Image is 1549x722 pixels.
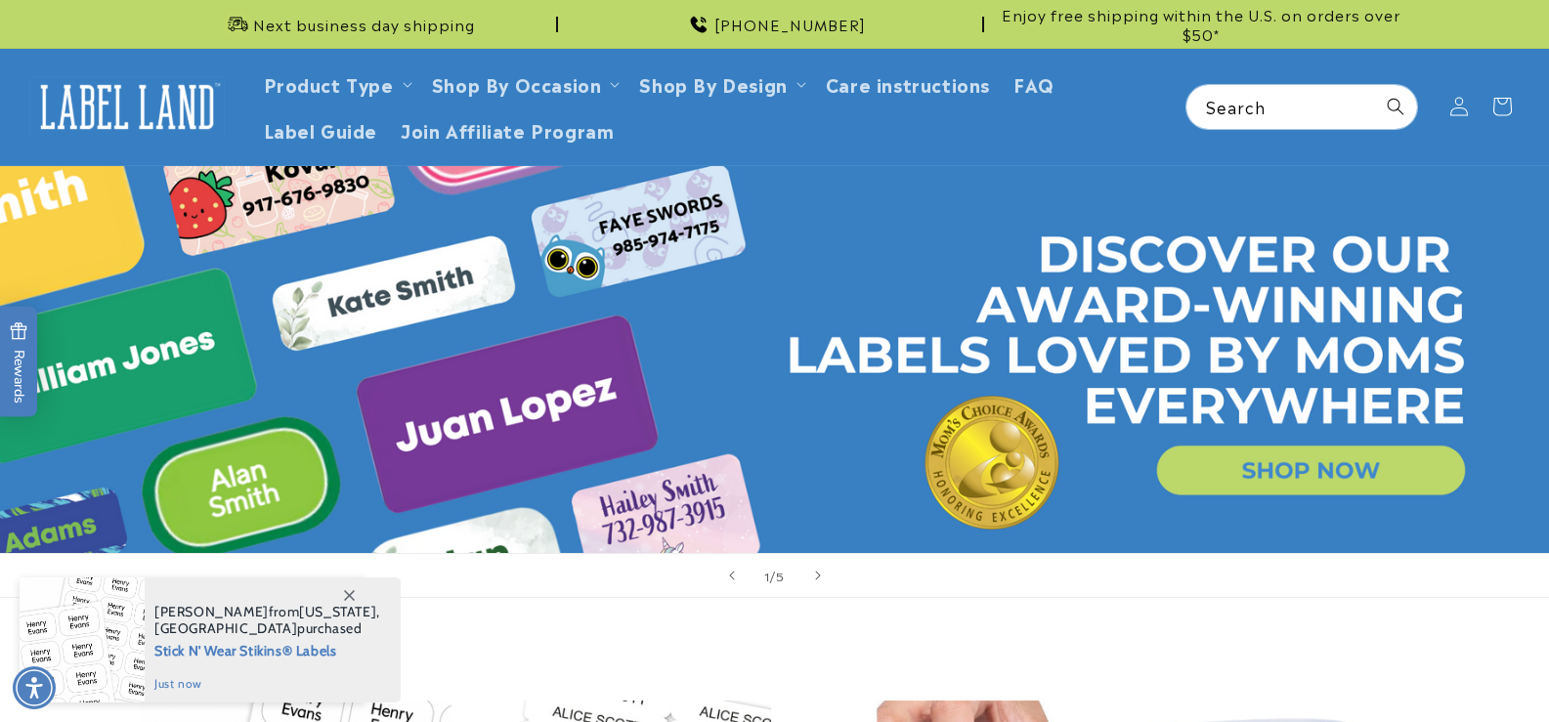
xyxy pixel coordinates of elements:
span: / [770,566,776,585]
span: Label Guide [264,118,378,141]
a: Label Land [22,69,233,145]
h2: Best sellers [140,641,1410,671]
span: just now [154,675,380,693]
span: 5 [776,566,785,585]
div: Accessibility Menu [13,666,56,709]
span: [GEOGRAPHIC_DATA] [154,619,297,637]
a: Join Affiliate Program [389,106,625,152]
summary: Shop By Occasion [420,61,628,106]
span: [PHONE_NUMBER] [714,15,866,34]
span: Shop By Occasion [432,72,602,95]
span: [PERSON_NAME] [154,603,269,620]
summary: Shop By Design [627,61,813,106]
a: Label Guide [252,106,390,152]
a: Product Type [264,70,394,97]
a: FAQ [1002,61,1066,106]
span: 1 [764,566,770,585]
img: Label Land [29,76,225,137]
summary: Product Type [252,61,420,106]
span: Enjoy free shipping within the U.S. on orders over $50* [992,5,1410,43]
span: Join Affiliate Program [401,118,614,141]
button: Search [1374,85,1417,128]
button: Previous slide [710,554,753,597]
span: Care instructions [826,72,990,95]
a: Care instructions [814,61,1002,106]
iframe: Gorgias live chat messenger [1354,638,1529,702]
span: Stick N' Wear Stikins® Labels [154,637,380,661]
span: FAQ [1013,72,1054,95]
span: from , purchased [154,604,380,637]
span: [US_STATE] [299,603,376,620]
span: Rewards [10,321,28,403]
span: Next business day shipping [253,15,475,34]
a: Shop By Design [639,70,787,97]
button: Next slide [796,554,839,597]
